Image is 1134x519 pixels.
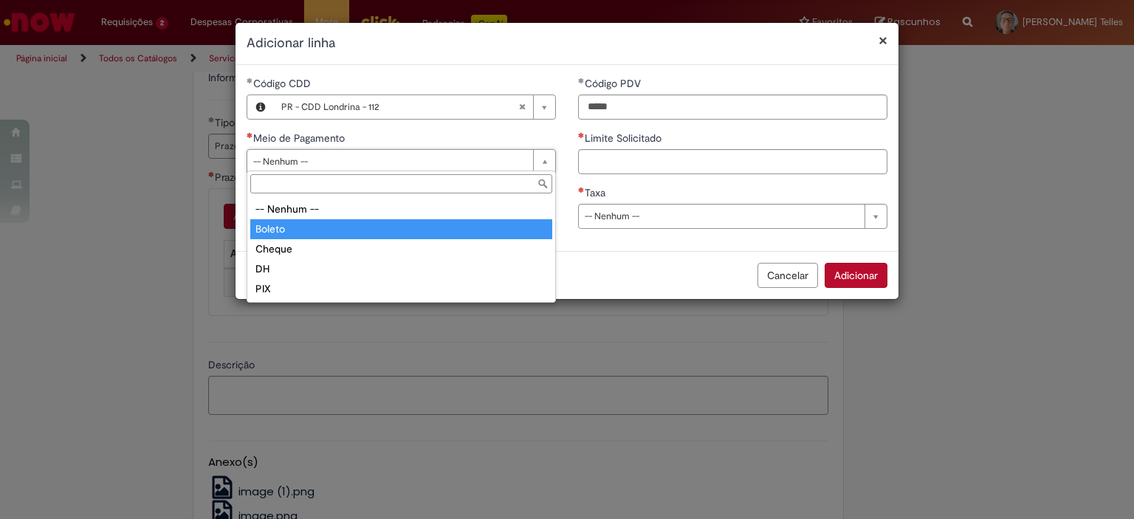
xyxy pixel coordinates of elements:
[247,196,555,302] ul: Meio de Pagamento
[250,259,552,279] div: DH
[250,199,552,219] div: -- Nenhum --
[250,239,552,259] div: Cheque
[250,279,552,299] div: PIX
[250,219,552,239] div: Boleto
